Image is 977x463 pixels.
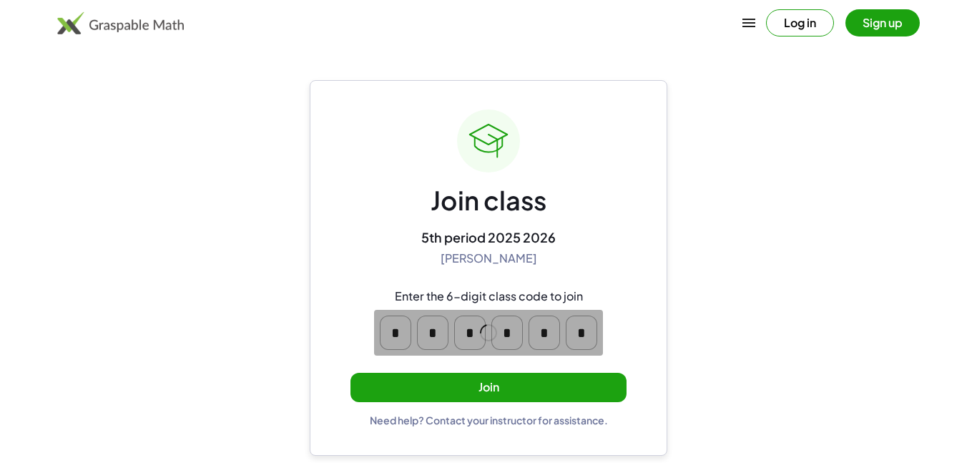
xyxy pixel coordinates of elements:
div: 5th period 2025 2026 [421,229,556,245]
button: Sign up [845,9,920,36]
div: [PERSON_NAME] [441,251,537,266]
div: Join class [431,184,546,218]
div: Need help? Contact your instructor for assistance. [370,414,608,427]
div: Enter the 6-digit class code to join [395,289,583,304]
button: Join [350,373,627,402]
button: Log in [766,9,834,36]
